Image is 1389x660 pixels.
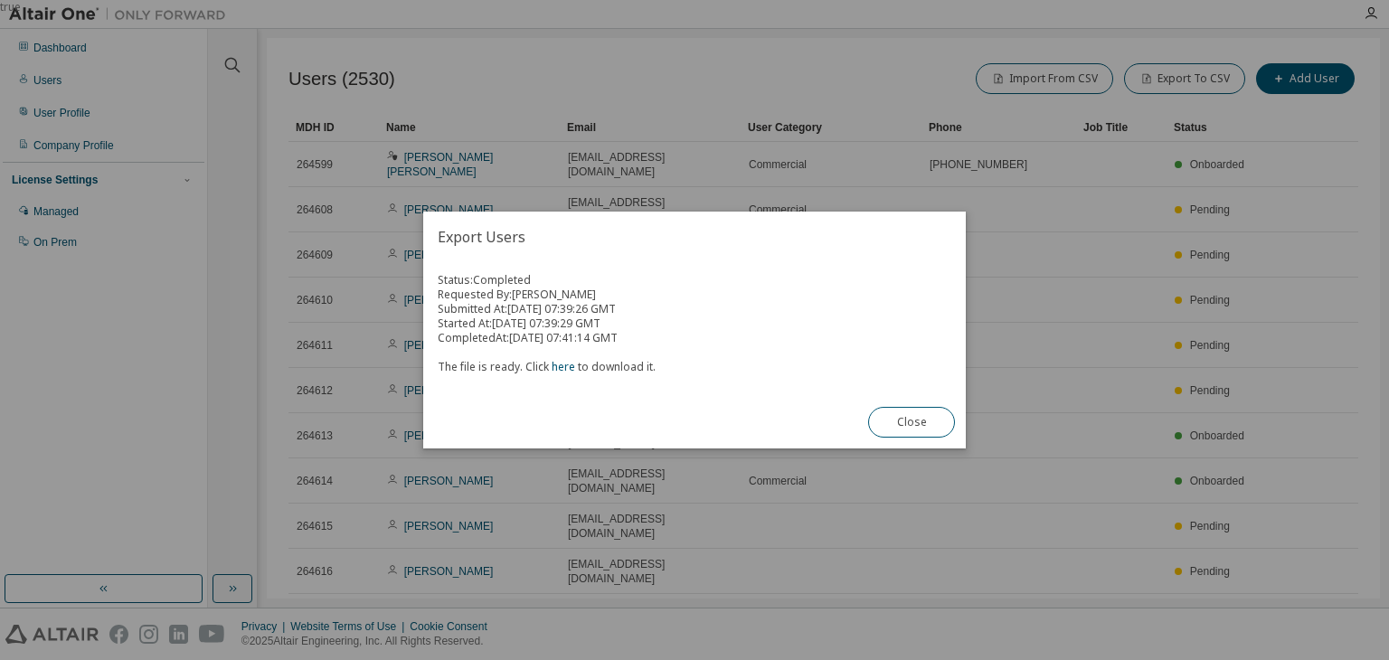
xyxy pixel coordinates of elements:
div: Submitted At: [DATE] 07:39:26 GMT [438,302,951,316]
button: Close [868,407,955,438]
h2: Export Users [423,212,966,262]
div: Status: Completed Requested By: [PERSON_NAME] Started At: [DATE] 07:39:29 GMT Completed At: [DATE... [438,273,951,374]
div: The file is ready. Click to download it. [438,345,951,374]
a: here [552,359,575,374]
